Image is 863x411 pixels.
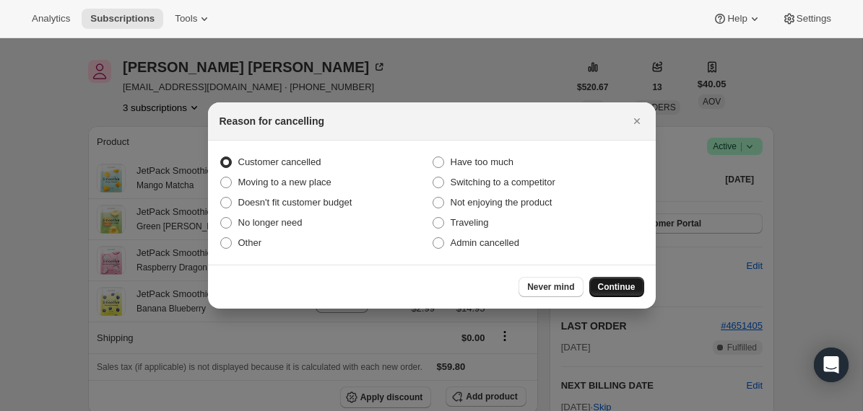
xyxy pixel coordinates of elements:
[451,237,519,248] span: Admin cancelled
[773,9,840,29] button: Settings
[814,348,849,382] div: Open Intercom Messenger
[32,13,70,25] span: Analytics
[451,177,555,187] span: Switching to a competitor
[589,277,644,297] button: Continue
[704,9,770,29] button: Help
[238,217,303,228] span: No longer need
[598,281,636,293] span: Continue
[727,13,747,25] span: Help
[797,13,831,25] span: Settings
[82,9,163,29] button: Subscriptions
[166,9,220,29] button: Tools
[527,281,574,293] span: Never mind
[238,156,321,167] span: Customer cancelled
[451,156,513,167] span: Have too much
[238,197,352,208] span: Doesn't fit customer budget
[238,237,262,248] span: Other
[23,9,79,29] button: Analytics
[220,114,324,128] h2: Reason for cancelling
[238,177,331,187] span: Moving to a new place
[175,13,197,25] span: Tools
[627,111,647,131] button: Close
[519,277,583,297] button: Never mind
[451,197,552,208] span: Not enjoying the product
[451,217,489,228] span: Traveling
[90,13,155,25] span: Subscriptions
